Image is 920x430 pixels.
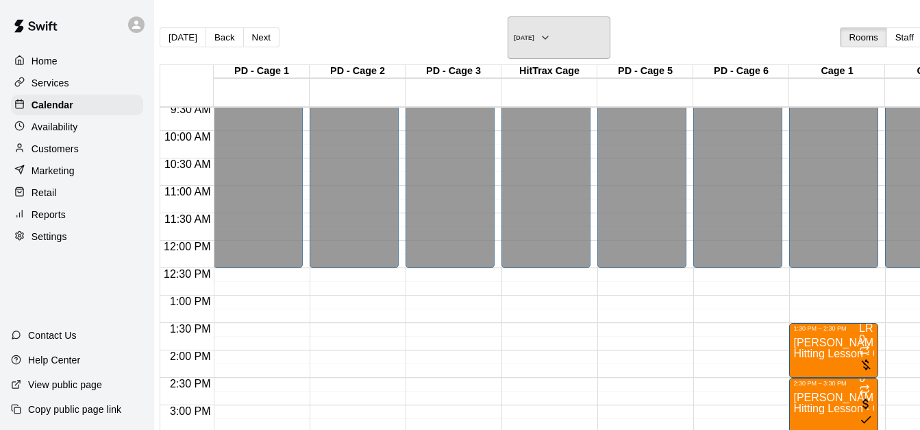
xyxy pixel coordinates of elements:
[859,322,873,334] span: LR
[859,346,870,358] span: Recurring event
[859,401,873,429] span: All customers have paid
[11,117,143,137] a: Availability
[160,268,214,280] span: 12:30 PM
[32,164,75,178] p: Marketing
[514,34,534,41] h6: [DATE]
[11,95,143,115] a: Calendar
[793,380,874,387] div: 2:30 PM – 3:30 PM
[166,378,214,390] span: 2:30 PM
[32,54,58,68] p: Home
[28,378,102,392] p: View public page
[32,230,67,243] p: Settings
[501,65,597,78] div: HitTrax Cage
[214,65,310,78] div: PD - Cage 1
[166,323,214,335] span: 1:30 PM
[859,323,873,334] div: Leo Rojas
[11,160,143,181] a: Marketing
[32,186,57,200] p: Retail
[859,358,873,372] svg: No customers have paid
[859,372,865,384] span: 0
[32,208,66,222] p: Reports
[859,323,873,345] span: Leo Rojas
[28,353,80,367] p: Help Center
[859,385,870,397] span: Recurring event
[11,182,143,203] a: Retail
[11,226,143,247] a: Settings
[161,186,214,198] span: 11:00 AM
[508,16,610,59] button: [DATE]
[160,241,214,252] span: 12:00 PM
[693,65,789,78] div: PD - Cage 6
[310,65,406,78] div: PD - Cage 2
[859,333,865,345] span: 0
[793,325,874,332] div: 1:30 PM – 2:30 PM
[32,76,69,90] p: Services
[161,131,214,143] span: 10:00 AM
[597,65,693,78] div: PD - Cage 5
[789,323,878,378] div: 1:30 PM – 2:30 PM: Hitting Lesson - 60 minutes
[840,27,886,47] button: Rooms
[206,27,244,47] button: Back
[28,329,77,342] p: Contact Us
[32,120,78,134] p: Availability
[166,405,214,417] span: 3:00 PM
[166,296,214,307] span: 1:00 PM
[167,104,214,115] span: 9:30 AM
[243,27,279,47] button: Next
[32,142,79,156] p: Customers
[11,139,143,159] a: Customers
[161,158,214,170] span: 10:30 AM
[11,73,143,93] a: Services
[406,65,501,78] div: PD - Cage 3
[11,51,143,71] a: Home
[32,98,73,112] p: Calendar
[166,350,214,362] span: 2:00 PM
[160,27,206,47] button: [DATE]
[789,65,885,78] div: Cage 1
[11,204,143,225] a: Reports
[161,213,214,225] span: 11:30 AM
[28,403,121,416] p: Copy public page link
